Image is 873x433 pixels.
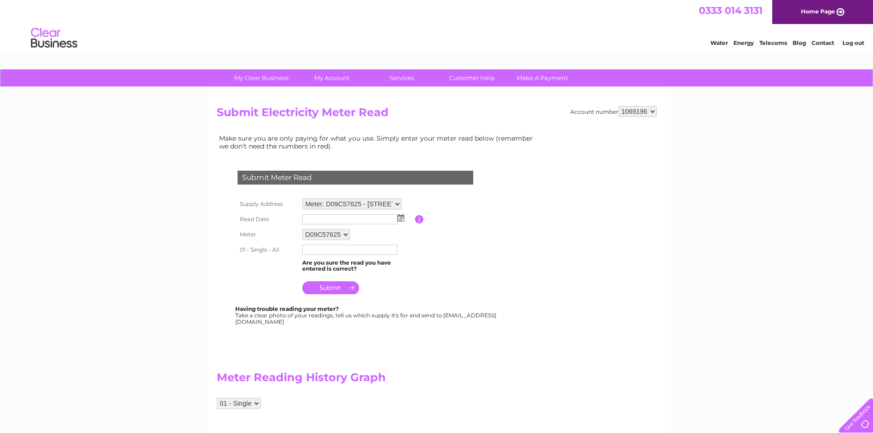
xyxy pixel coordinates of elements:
h2: Meter Reading History Graph [217,371,540,389]
a: My Clear Business [223,69,299,87]
a: Water [710,39,728,46]
th: Supply Address [235,196,300,212]
a: Blog [793,39,806,46]
td: Are you sure the read you have entered is correct? [300,257,415,275]
img: ... [397,214,404,222]
a: Log out [842,39,864,46]
div: Submit Meter Read [238,171,473,185]
div: Take a clear photo of your readings, tell us which supply it's for and send to [EMAIL_ADDRESS][DO... [235,306,498,325]
th: Read Date [235,212,300,227]
a: Customer Help [434,69,510,87]
img: logo.png [31,24,78,52]
a: Telecoms [759,39,787,46]
div: Clear Business is a trading name of Verastar Limited (registered in [GEOGRAPHIC_DATA] No. 3667643... [219,5,655,45]
b: Having trouble reading your meter? [235,305,339,312]
input: Submit [302,281,359,294]
a: Make A Payment [504,69,580,87]
a: Services [364,69,440,87]
div: Account number [570,106,657,117]
input: Information [415,215,424,223]
th: 01 - Single - All [235,242,300,257]
th: Meter [235,227,300,242]
h2: Submit Electricity Meter Read [217,106,657,124]
a: 0333 014 3131 [699,5,763,16]
a: Energy [733,39,754,46]
td: Make sure you are only paying for what you use. Simply enter your meter read below (remember we d... [217,132,540,152]
a: Contact [812,39,834,46]
a: My Account [293,69,370,87]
